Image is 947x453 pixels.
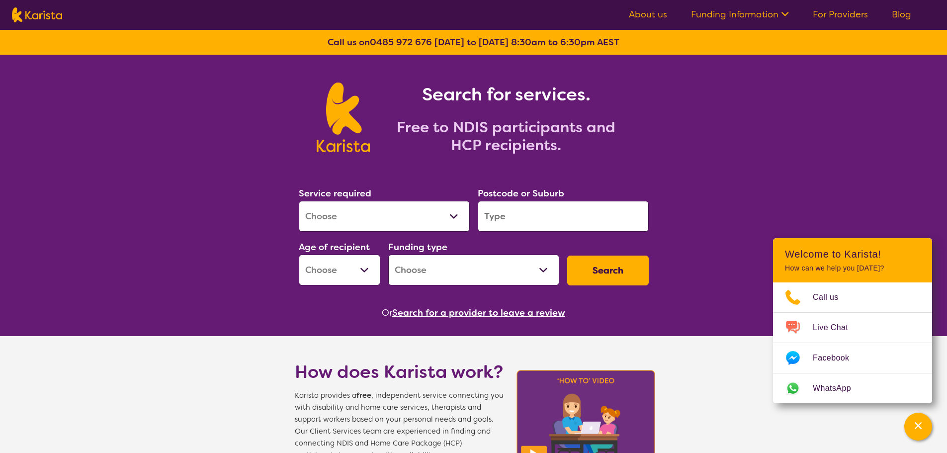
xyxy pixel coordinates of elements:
[785,248,920,260] h2: Welcome to Karista!
[813,290,851,305] span: Call us
[356,391,371,400] b: free
[567,256,649,285] button: Search
[773,373,932,403] a: Web link opens in a new tab.
[478,187,564,199] label: Postcode or Suburb
[317,83,370,152] img: Karista logo
[299,241,370,253] label: Age of recipient
[382,305,392,320] span: Or
[813,381,863,396] span: WhatsApp
[813,8,868,20] a: For Providers
[370,36,432,48] a: 0485 972 676
[892,8,911,20] a: Blog
[773,238,932,403] div: Channel Menu
[904,413,932,441] button: Channel Menu
[382,83,630,106] h1: Search for services.
[478,201,649,232] input: Type
[785,264,920,272] p: How can we help you [DATE]?
[12,7,62,22] img: Karista logo
[382,118,630,154] h2: Free to NDIS participants and HCP recipients.
[392,305,565,320] button: Search for a provider to leave a review
[295,360,504,384] h1: How does Karista work?
[388,241,447,253] label: Funding type
[299,187,371,199] label: Service required
[691,8,789,20] a: Funding Information
[328,36,619,48] b: Call us on [DATE] to [DATE] 8:30am to 6:30pm AEST
[813,320,860,335] span: Live Chat
[773,282,932,403] ul: Choose channel
[629,8,667,20] a: About us
[813,351,861,365] span: Facebook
